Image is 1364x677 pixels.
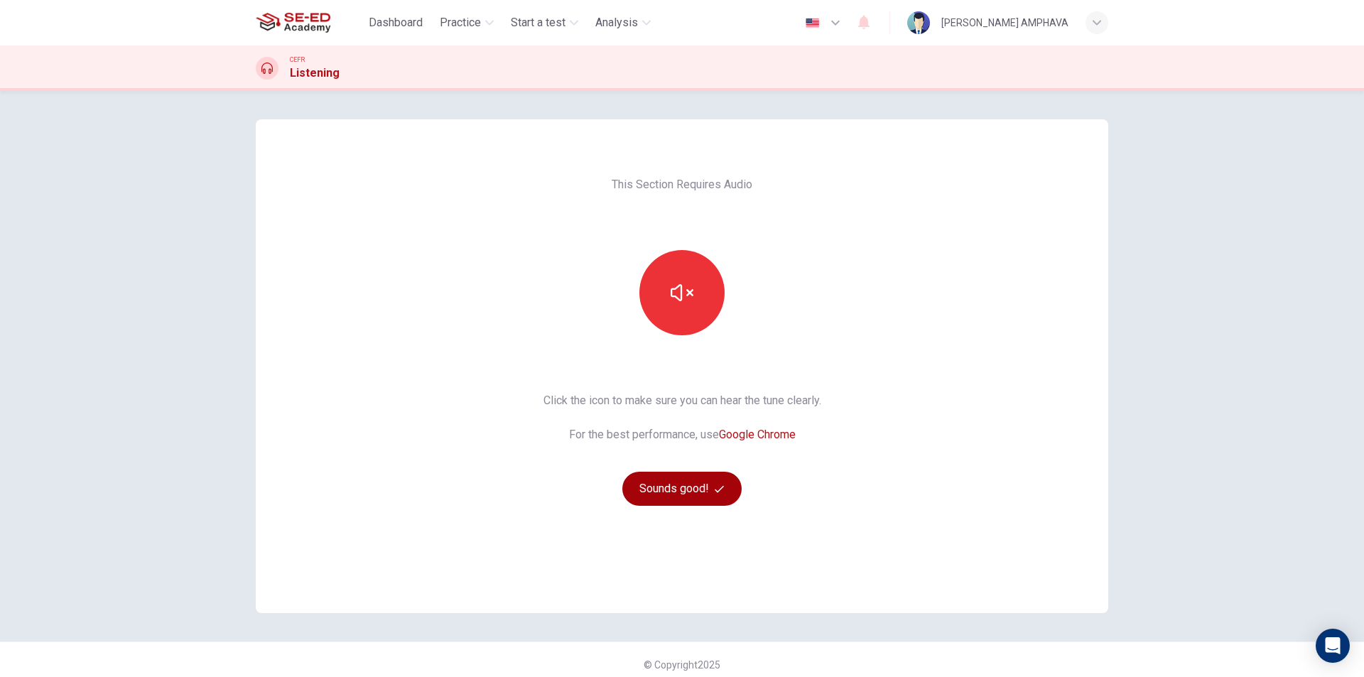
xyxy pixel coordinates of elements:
[612,176,752,193] span: This Section Requires Audio
[505,10,584,36] button: Start a test
[256,9,363,37] a: SE-ED Academy logo
[363,10,428,36] button: Dashboard
[595,14,638,31] span: Analysis
[290,65,340,82] h1: Listening
[256,9,330,37] img: SE-ED Academy logo
[434,10,499,36] button: Practice
[290,55,305,65] span: CEFR
[590,10,656,36] button: Analysis
[511,14,565,31] span: Start a test
[719,428,796,441] a: Google Chrome
[644,659,720,671] span: © Copyright 2025
[369,14,423,31] span: Dashboard
[543,392,821,409] span: Click the icon to make sure you can hear the tune clearly.
[440,14,481,31] span: Practice
[907,11,930,34] img: Profile picture
[941,14,1068,31] div: [PERSON_NAME] AMPHAVA
[1316,629,1350,663] div: Open Intercom Messenger
[622,472,742,506] button: Sounds good!
[543,426,821,443] span: For the best performance, use
[803,18,821,28] img: en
